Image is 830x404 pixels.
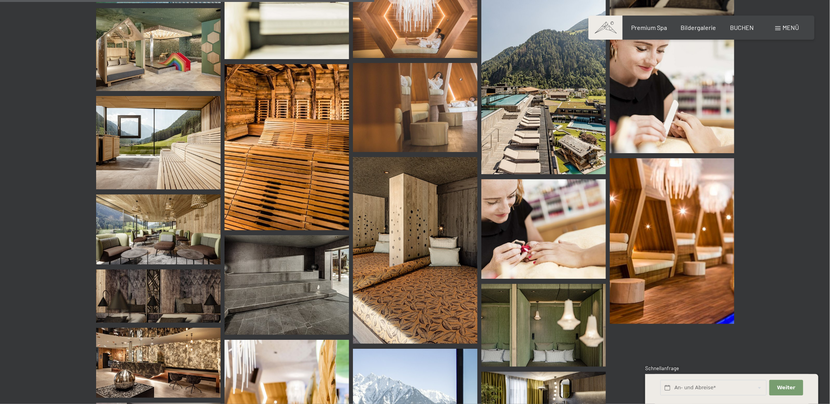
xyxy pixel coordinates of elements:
[96,328,221,398] img: Bildergalerie
[777,384,795,391] span: Weiter
[481,179,606,279] img: Bildergalerie
[769,380,803,396] button: Weiter
[96,194,221,264] img: Wellnesshotels - Lounge - Sitzplatz - Ahrntal
[783,24,799,31] span: Menü
[481,284,606,367] img: Wellnesshotels - Ruheräume - Lounge - Entspannung
[225,64,349,230] img: Bildergalerie
[96,8,221,91] img: Wellnesshotels - Babybecken - Kinderwelt - Luttach - Ahrntal
[96,269,221,323] img: Ruheräume - Chill Lounge - Wellnesshotel - Ahrntal - Schwarzenstein
[96,96,221,189] img: Wellnesshotels - Sauna - Entspannung - Ahrntal
[353,63,477,152] img: Bildergalerie
[730,24,754,31] a: BUCHEN
[353,157,477,344] img: Bildergalerie
[610,29,734,153] img: Bildergalerie
[645,365,679,371] span: Schnellanfrage
[610,158,734,324] img: Bildergalerie
[225,235,349,335] img: Wellnesshotels - Sauna - Erholung - Adults only - Ahrntal
[631,24,667,31] a: Premium Spa
[681,24,716,31] a: Bildergalerie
